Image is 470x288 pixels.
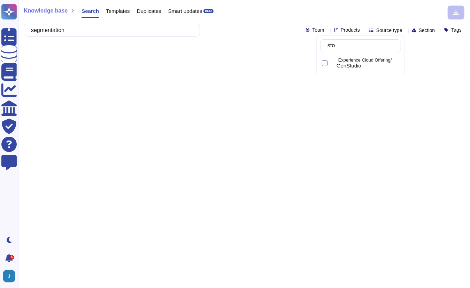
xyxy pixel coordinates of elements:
[338,58,398,63] p: Experience Cloud Offering/
[82,8,99,14] span: Search
[341,27,360,32] span: Products
[28,24,193,36] input: Search a question or template...
[376,28,402,33] span: Source type
[451,27,462,32] span: Tags
[324,40,401,52] input: Search by keywords
[10,255,14,259] div: 9+
[24,8,68,14] span: Knowledge base
[203,9,214,13] div: BETA
[313,27,324,32] span: Team
[106,8,130,14] span: Templates
[137,8,161,14] span: Duplicates
[168,8,202,14] span: Smart updates
[3,270,15,282] img: user
[1,269,20,284] button: user
[331,59,334,67] div: GenStudio
[337,63,361,69] span: GenStudio
[337,63,398,69] div: GenStudio
[331,56,401,71] div: GenStudio
[419,28,435,33] span: Section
